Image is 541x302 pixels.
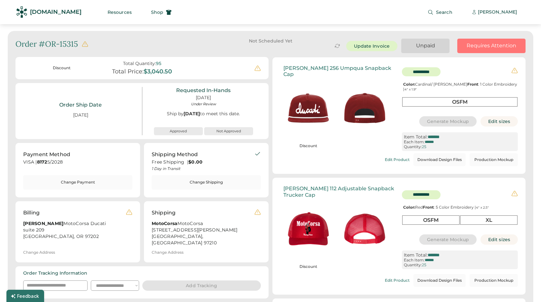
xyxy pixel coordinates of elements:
div: Discount [283,264,334,269]
div: Each Item: [404,140,425,144]
strong: MotoCorsa [152,221,177,226]
button: Download Design Files [413,274,466,287]
button: Approved [154,127,203,135]
div: [DOMAIN_NAME] [30,8,81,16]
button: Production Mockup [470,153,518,166]
strong: [DATE] [184,111,200,117]
div: Under Review [191,102,216,106]
div: Order #OR-15315 [15,39,78,50]
div: Quantity: [404,263,422,267]
strong: Color: [403,205,415,210]
button: Update Invoice [346,41,397,51]
div: [PERSON_NAME] 112 Adjustable Snapback Trucker Cap [283,185,396,198]
button: Generate Mockup [419,116,477,127]
div: Edit Product [385,157,410,162]
div: Each Item: [404,258,425,262]
div: Free Shipping | [152,159,254,165]
div: Unpaid [409,42,442,49]
img: generate-image [337,201,393,257]
div: Quantity: [404,145,422,149]
div: MotoCorsa Ducati suite 209 [GEOGRAPHIC_DATA], OR 97202 [23,221,126,240]
div: [DATE] [65,109,96,121]
strong: [PERSON_NAME] [23,221,63,226]
strong: $0.00 [188,159,203,165]
div: Total Price: [112,68,144,75]
strong: Front [467,82,478,87]
button: Change Payment [23,175,132,190]
div: Item Total: [404,252,428,258]
div: Order Ship Date [59,101,102,109]
div: VISA | 5/2028 [23,159,132,167]
div: 25 [422,263,426,267]
div: Shipping [152,209,176,217]
div: MotoCorsa [STREET_ADDRESS][PERSON_NAME] [GEOGRAPHIC_DATA], [GEOGRAPHIC_DATA] 97210 [152,221,254,246]
img: Rendered Logo - Screens [16,6,27,18]
img: generate-image [280,201,337,257]
font: 4" x 2.5" [476,205,489,210]
div: Item Total: [404,134,428,140]
div: Requires Attention [465,42,518,49]
div: 95 [156,61,161,66]
button: Search [420,6,460,19]
div: Discount [27,65,96,71]
div: [PERSON_NAME] [478,9,517,15]
button: Shop [143,6,179,19]
div: Cardinal/ [PERSON_NAME] : 1 Color Embroidery | [402,82,518,91]
button: Edit sizes [480,234,518,245]
div: Payment Method [23,151,70,158]
div: [PERSON_NAME] 256 Umpqua Snapback Cap [283,65,396,77]
div: Order Tracking Information [23,270,87,277]
div: 25 [422,145,426,149]
button: Resources [100,6,139,19]
div: $3,040.50 [144,68,172,75]
button: Download Design Files [413,153,466,166]
div: Red : 5 Color Embroidery | [402,205,518,210]
div: Billing [23,209,40,217]
div: OSFM [402,97,517,107]
div: 1 Day in Transit [152,166,254,171]
img: generate-image [280,80,337,136]
button: Edit sizes [480,116,518,127]
strong: Front [423,205,434,210]
div: Shipping Method [152,151,198,158]
span: Shop [151,10,163,14]
div: XL [460,215,517,225]
span: Search [436,10,452,14]
div: Change Address [23,250,55,255]
div: Total Quantity: [123,61,156,66]
strong: 8172 [37,159,47,165]
div: Requested In-Hands [176,87,231,94]
div: Ship by to meet this date. [154,111,253,125]
strong: Color: [403,82,415,87]
div: Discount [283,143,334,149]
div: Change Address [152,250,184,255]
button: Production Mockup [470,274,518,287]
button: Generate Mockup [419,234,477,245]
img: generate-image [337,80,393,136]
button: Change Shipping [152,175,261,190]
div: [DATE] [196,95,211,101]
font: 4" x 1.9" [404,87,417,91]
button: Add Tracking [142,280,261,291]
div: OSFM [402,215,460,225]
div: Not Scheduled Yet [230,39,311,43]
div: Edit Product [385,278,410,283]
button: Not Approved [204,127,253,135]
